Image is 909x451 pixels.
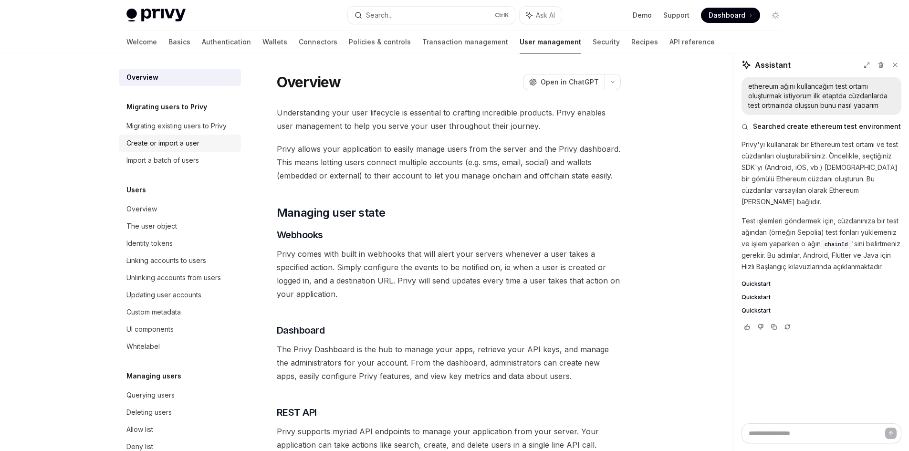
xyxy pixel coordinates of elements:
div: Create or import a user [126,137,199,149]
a: Querying users [119,387,241,404]
a: Allow list [119,421,241,438]
a: Recipes [631,31,658,53]
a: Custom metadata [119,304,241,321]
div: Identity tokens [126,238,173,249]
h5: Users [126,184,146,196]
span: Managing user state [277,205,386,220]
div: Custom metadata [126,306,181,318]
span: chainId [825,241,848,248]
a: Authentication [202,31,251,53]
a: Deleting users [119,404,241,421]
span: Dashboard [709,10,745,20]
div: The user object [126,220,177,232]
a: Basics [168,31,190,53]
a: API reference [669,31,715,53]
button: Ask AI [520,7,562,24]
span: Dashboard [277,324,325,337]
a: Connectors [299,31,337,53]
span: REST API [277,406,317,419]
a: Dashboard [701,8,760,23]
a: Whitelabel [119,338,241,355]
a: Wallets [262,31,287,53]
div: Updating user accounts [126,289,201,301]
button: Searched create ethereum test environment [742,122,901,131]
h5: Managing users [126,370,181,382]
div: Allow list [126,424,153,435]
p: Privy'yi kullanarak bir Ethereum test ortamı ve test cüzdanları oluşturabilirsiniz. Öncelikle, se... [742,139,901,208]
span: Quickstart [742,307,771,315]
div: Whitelabel [126,341,160,352]
h1: Overview [277,73,341,91]
a: Overview [119,200,241,218]
a: Quickstart [742,280,901,288]
div: Deleting users [126,407,172,418]
span: Ask AI [536,10,555,20]
button: Toggle dark mode [768,8,783,23]
button: Search...CtrlK [348,7,515,24]
span: Privy comes with built in webhooks that will alert your servers whenever a user takes a specified... [277,247,621,301]
img: light logo [126,9,186,22]
button: Open in ChatGPT [523,74,605,90]
div: Linking accounts to users [126,255,206,266]
a: Identity tokens [119,235,241,252]
div: Overview [126,203,157,215]
div: ethereum ağını kullancağım test ortamı oluşturmak istiyorum ilk etaptda cüzdanlarda test ortmaınd... [748,82,895,110]
span: Open in ChatGPT [541,77,599,87]
div: Search... [366,10,393,21]
div: Overview [126,72,158,83]
a: Import a batch of users [119,152,241,169]
span: Understanding your user lifecycle is essential to crafting incredible products. Privy enables use... [277,106,621,133]
span: Quickstart [742,280,771,288]
a: Unlinking accounts from users [119,269,241,286]
div: Import a batch of users [126,155,199,166]
span: Searched create ethereum test environment [753,122,901,131]
span: Assistant [755,59,791,71]
a: Policies & controls [349,31,411,53]
a: Migrating existing users to Privy [119,117,241,135]
a: Quickstart [742,307,901,315]
div: Migrating existing users to Privy [126,120,227,132]
a: Create or import a user [119,135,241,152]
a: Quickstart [742,294,901,301]
p: Test işlemleri göndermek için, cüzdanınıza bir test ağından (örneğin Sepolia) test fonları yüklem... [742,215,901,273]
div: Unlinking accounts from users [126,272,221,283]
span: The Privy Dashboard is the hub to manage your apps, retrieve your API keys, and manage the admini... [277,343,621,383]
a: Linking accounts to users [119,252,241,269]
h5: Migrating users to Privy [126,101,207,113]
a: Overview [119,69,241,86]
div: UI components [126,324,174,335]
a: Security [593,31,620,53]
a: Transaction management [422,31,508,53]
span: Privy allows your application to easily manage users from the server and the Privy dashboard. Thi... [277,142,621,182]
a: Support [663,10,690,20]
span: Webhooks [277,228,323,241]
div: Querying users [126,389,175,401]
span: Quickstart [742,294,771,301]
a: UI components [119,321,241,338]
a: The user object [119,218,241,235]
a: User management [520,31,581,53]
span: Ctrl K [495,11,509,19]
a: Welcome [126,31,157,53]
a: Demo [633,10,652,20]
a: Updating user accounts [119,286,241,304]
button: Send message [885,428,897,439]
